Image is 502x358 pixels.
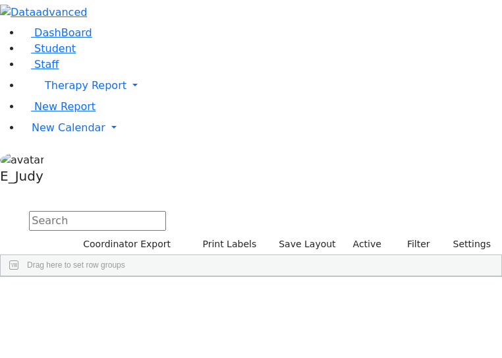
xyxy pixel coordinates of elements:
[21,100,96,113] a: New Report
[187,234,262,254] button: Print Labels
[347,234,387,254] label: Active
[436,234,497,254] button: Settings
[34,58,59,71] span: Staff
[34,42,76,55] span: Student
[32,121,105,134] span: New Calendar
[29,211,166,231] input: Search
[34,26,92,39] span: DashBoard
[21,58,59,71] a: Staff
[21,115,502,141] a: New Calendar
[74,234,177,254] button: Coordinator Export
[273,234,341,254] button: Save Layout
[34,100,96,113] span: New Report
[21,26,92,39] a: DashBoard
[390,234,436,254] button: Filter
[21,73,502,99] a: Therapy Report
[21,42,76,55] a: Student
[27,260,125,270] span: Drag here to set row groups
[45,79,126,92] span: Therapy Report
